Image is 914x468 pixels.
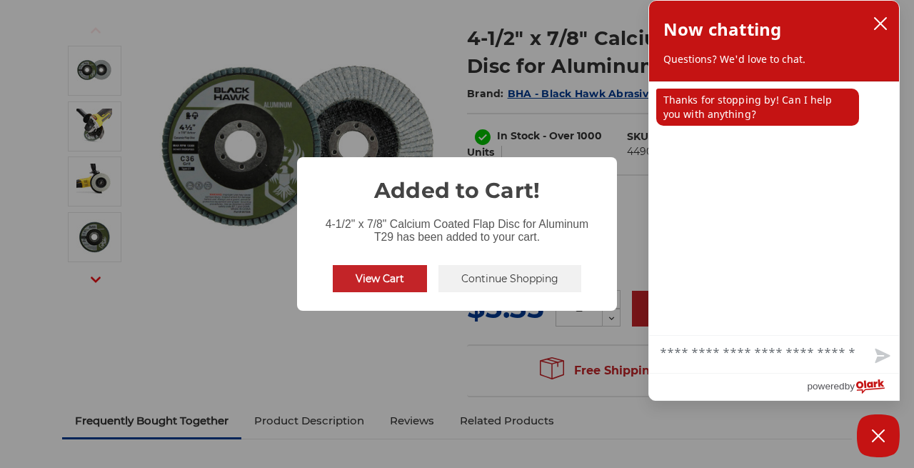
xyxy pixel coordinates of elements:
div: 4-1/2" x 7/8" Calcium Coated Flap Disc for Aluminum T29 has been added to your cart. [297,206,617,247]
p: Thanks for stopping by! Can I help you with anything? [656,89,859,126]
span: by [845,377,855,395]
button: View Cart [333,265,427,292]
button: Close Chatbox [857,414,900,457]
span: powered [807,377,844,395]
button: Continue Shopping [438,265,581,292]
div: chat [649,81,899,335]
h2: Now chatting [663,15,781,44]
a: Powered by Olark [807,374,899,400]
button: Send message [863,340,899,373]
p: Questions? We'd love to chat. [663,52,885,66]
h2: Added to Cart! [297,157,617,206]
button: close chatbox [869,13,892,34]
